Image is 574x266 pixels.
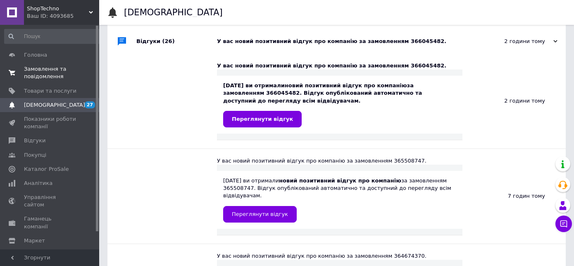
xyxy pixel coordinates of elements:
[24,215,76,230] span: Гаманець компанії
[124,7,223,17] h1: [DEMOGRAPHIC_DATA]
[85,101,95,108] span: 27
[24,151,46,159] span: Покупці
[223,177,456,223] div: [DATE] ви отримали за замовленням 365508747. Відгук опублікований автоматично та доступний до пер...
[4,29,103,44] input: Пошук
[24,194,76,208] span: Управління сайтом
[223,82,456,127] div: [DATE] ви отримали за замовленням 366045482. Відгук опублікований автоматично та доступний до пер...
[217,252,462,260] div: У вас новий позитивний відгук про компанію за замовленням 364674370.
[217,157,462,165] div: У вас новий позитивний відгук про компанію за замовленням 365508747.
[232,211,288,217] span: Переглянути відгук
[462,149,566,244] div: 7 годин тому
[136,29,217,54] div: Відгуки
[475,38,557,45] div: 2 години тому
[24,237,45,244] span: Маркет
[217,38,475,45] div: У вас новий позитивний відгук про компанію за замовленням 366045482.
[24,65,76,80] span: Замовлення та повідомлення
[223,111,302,127] a: Переглянути відгук
[217,62,462,69] div: У вас новий позитивний відгук про компанію за замовленням 366045482.
[27,12,99,20] div: Ваш ID: 4093685
[24,51,47,59] span: Головна
[24,165,69,173] span: Каталог ProSale
[285,82,407,89] b: новий позитивний відгук про компанію
[462,54,566,149] div: 2 години тому
[24,115,76,130] span: Показники роботи компанії
[24,180,52,187] span: Аналітика
[555,216,572,232] button: Чат з покупцем
[24,87,76,95] span: Товари та послуги
[232,116,293,122] span: Переглянути відгук
[27,5,89,12] span: ShopTechno
[24,137,45,144] span: Відгуки
[223,206,297,223] a: Переглянути відгук
[279,177,401,184] b: новий позитивний відгук про компанію
[162,38,175,44] span: (26)
[24,101,85,109] span: [DEMOGRAPHIC_DATA]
